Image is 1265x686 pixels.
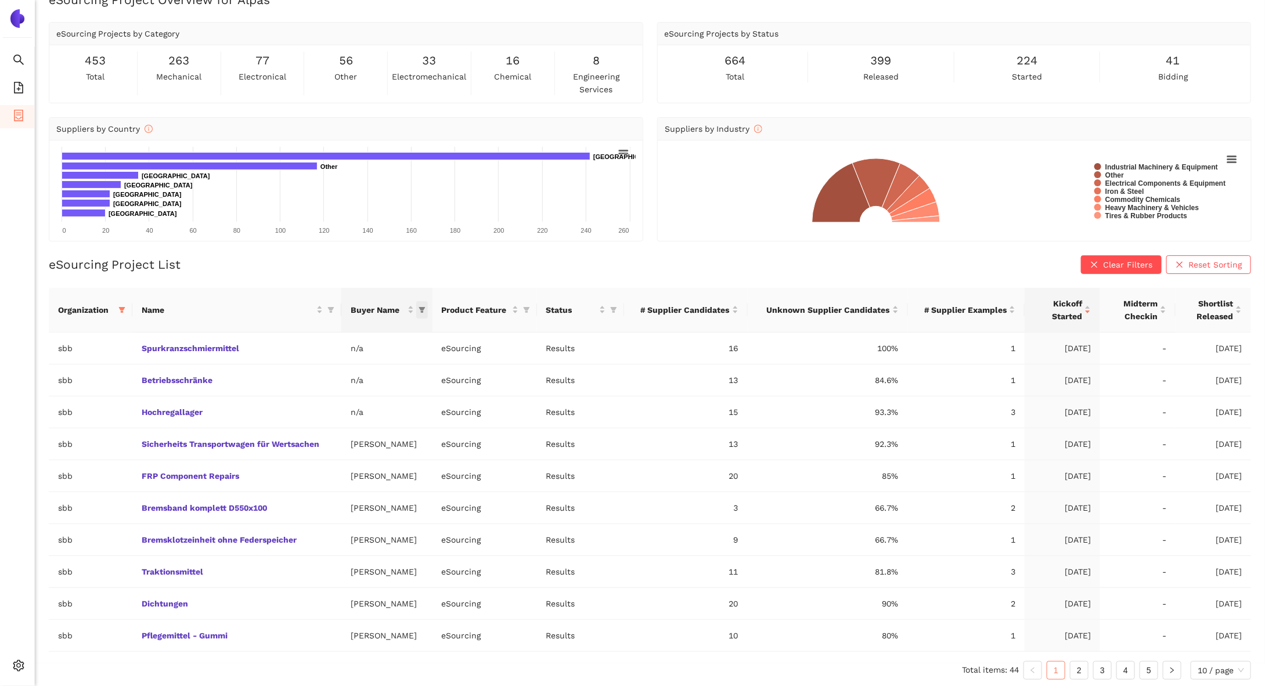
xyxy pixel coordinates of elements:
text: Tires & Rubber Products [1105,212,1187,220]
text: Other [320,163,338,170]
td: 1 [908,620,1025,652]
td: - [1100,364,1176,396]
td: 80% [748,620,908,652]
text: Other [1105,171,1124,179]
td: Results [537,364,624,396]
td: eSourcing [433,333,537,364]
span: Reset Sorting [1188,258,1242,271]
button: left [1023,661,1042,680]
td: 66.7% [748,492,908,524]
text: [GEOGRAPHIC_DATA] [113,191,182,198]
span: file-add [13,78,24,101]
td: [DATE] [1025,333,1100,364]
td: Results [537,396,624,428]
text: 40 [146,227,153,234]
td: - [1100,333,1176,364]
td: 15 [624,396,748,428]
td: 1 [908,333,1025,364]
th: this column's title is Name,this column is sortable [132,288,341,333]
td: [DATE] [1176,556,1251,588]
a: 4 [1117,662,1134,679]
span: close [1090,261,1098,270]
span: bidding [1158,70,1188,83]
li: 5 [1140,661,1158,680]
span: info-circle [754,125,762,133]
span: filter [118,306,125,313]
td: sbb [49,492,132,524]
span: # Supplier Examples [917,304,1007,316]
button: closeClear Filters [1081,255,1162,274]
span: Clear Filters [1103,258,1152,271]
th: this column's title is Shortlist Released,this column is sortable [1176,288,1251,333]
button: closeReset Sorting [1166,255,1251,274]
td: eSourcing [433,588,537,620]
td: - [1100,428,1176,460]
td: sbb [49,396,132,428]
td: 1 [908,524,1025,556]
text: 100 [275,227,286,234]
span: Organization [58,304,114,316]
td: Results [537,460,624,492]
span: Status [546,304,597,316]
text: 60 [190,227,197,234]
td: [DATE] [1176,524,1251,556]
th: this column's title is Midterm Checkin,this column is sortable [1100,288,1176,333]
span: Suppliers by Industry [665,124,762,133]
span: 224 [1017,52,1037,70]
td: [DATE] [1025,364,1100,396]
td: [PERSON_NAME] [341,556,433,588]
span: Name [142,304,314,316]
td: 84.6% [748,364,908,396]
span: started [1012,70,1042,83]
span: left [1029,667,1036,674]
td: eSourcing [433,364,537,396]
span: electromechanical [392,70,467,83]
span: filter [325,301,337,319]
td: [DATE] [1025,588,1100,620]
span: Unknown Supplier Candidates [757,304,890,316]
td: 9 [624,524,748,556]
td: 11 [624,556,748,588]
span: filter [523,306,530,313]
th: this column's title is Status,this column is sortable [537,288,624,333]
a: 3 [1094,662,1111,679]
span: electronical [239,70,286,83]
text: [GEOGRAPHIC_DATA] [109,210,177,217]
td: Results [537,333,624,364]
text: Heavy Machinery & Vehicles [1105,204,1199,212]
li: Total items: 44 [962,661,1019,680]
td: [PERSON_NAME] [341,428,433,460]
td: 1 [908,460,1025,492]
td: Results [537,588,624,620]
td: sbb [49,588,132,620]
td: n/a [341,333,433,364]
td: eSourcing [433,524,537,556]
span: Kickoff Started [1034,297,1082,323]
span: 41 [1166,52,1180,70]
td: [DATE] [1025,524,1100,556]
text: 240 [581,227,592,234]
text: Electrical Components & Equipment [1105,179,1226,187]
td: eSourcing [433,460,537,492]
td: 13 [624,364,748,396]
td: eSourcing [433,620,537,652]
a: 5 [1140,662,1158,679]
td: Results [537,620,624,652]
td: [DATE] [1176,428,1251,460]
img: Logo [8,9,27,28]
td: Results [537,556,624,588]
td: 66.7% [748,524,908,556]
th: this column's title is Unknown Supplier Candidates,this column is sortable [748,288,908,333]
td: Results [537,428,624,460]
text: 120 [319,227,329,234]
td: - [1100,556,1176,588]
td: [PERSON_NAME] [341,524,433,556]
a: 1 [1047,662,1065,679]
td: [DATE] [1025,428,1100,460]
td: [PERSON_NAME] [341,460,433,492]
text: [GEOGRAPHIC_DATA] [593,153,662,160]
td: - [1100,620,1176,652]
th: this column's title is # Supplier Candidates,this column is sortable [624,288,748,333]
td: - [1100,588,1176,620]
th: this column's title is Buyer Name,this column is sortable [341,288,433,333]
